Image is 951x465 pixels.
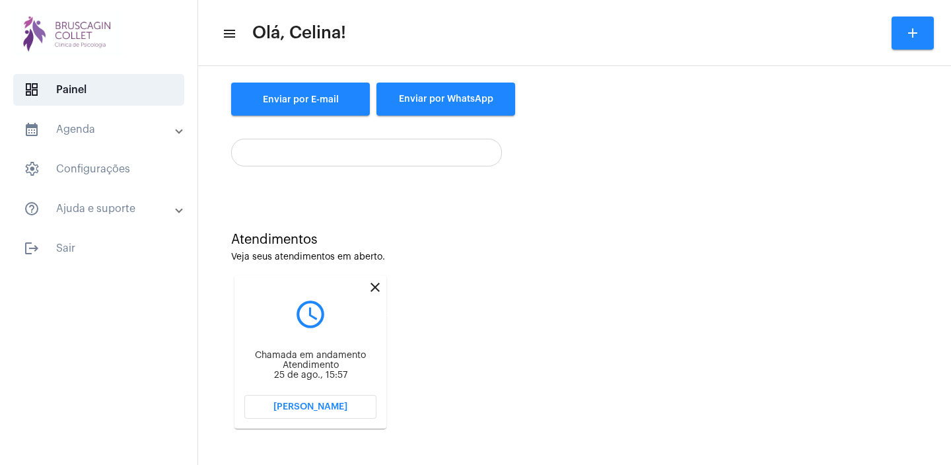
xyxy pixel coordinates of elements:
[24,201,176,217] mat-panel-title: Ajuda e suporte
[244,298,376,331] mat-icon: query_builder
[24,122,176,137] mat-panel-title: Agenda
[24,122,40,137] mat-icon: sidenav icon
[335,307,417,322] div: Encerrar Atendimento
[13,153,184,185] span: Configurações
[24,201,40,217] mat-icon: sidenav icon
[8,193,197,225] mat-expansion-panel-header: sidenav iconAjuda e suporte
[24,240,40,256] mat-icon: sidenav icon
[367,279,383,295] mat-icon: close
[244,351,376,361] div: Chamada em andamento
[24,82,40,98] span: sidenav icon
[24,161,40,177] span: sidenav icon
[231,83,370,116] a: Enviar por E-mail
[905,25,921,41] mat-icon: add
[222,26,235,42] mat-icon: sidenav icon
[231,232,918,247] div: Atendimentos
[244,395,376,419] button: [PERSON_NAME]
[11,7,125,59] img: bdd31f1e-573f-3f90-f05a-aecdfb595b2a.png
[13,232,184,264] span: Sair
[8,114,197,145] mat-expansion-panel-header: sidenav iconAgenda
[231,252,918,262] div: Veja seus atendimentos em aberto.
[263,95,339,104] span: Enviar por E-mail
[13,74,184,106] span: Painel
[252,22,346,44] span: Olá, Celina!
[244,371,376,380] div: 25 de ago., 15:57
[399,94,493,104] span: Enviar por WhatsApp
[376,83,515,116] button: Enviar por WhatsApp
[244,361,376,371] div: Atendimento
[273,402,347,411] span: [PERSON_NAME]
